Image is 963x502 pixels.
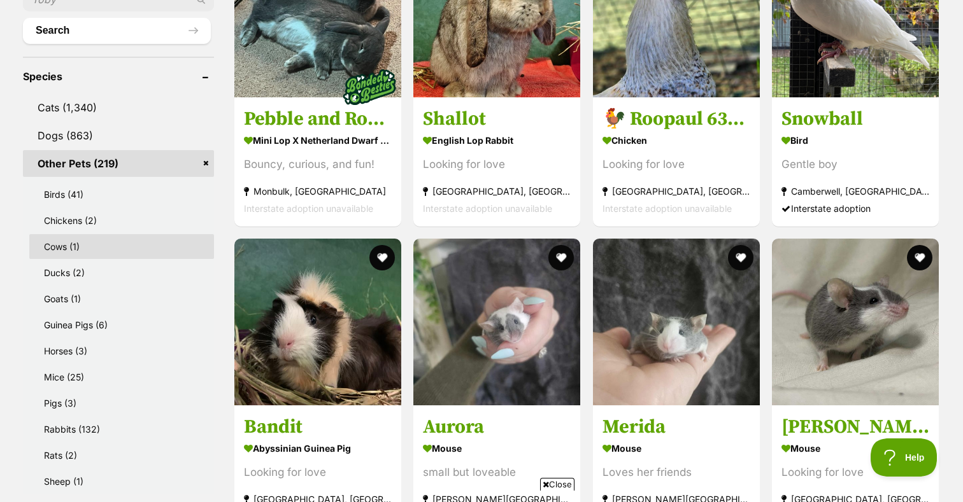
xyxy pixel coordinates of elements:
a: Rats (2) [29,443,214,468]
header: Species [23,71,214,82]
div: Looking for love [423,156,571,173]
div: Interstate adoption [781,200,929,217]
span: Interstate adoption unavailable [603,203,732,214]
img: Bandit - Abyssinian Guinea Pig [234,239,401,405]
h3: [PERSON_NAME] [781,415,929,439]
strong: Mouse [603,439,750,457]
button: favourite [549,245,574,270]
strong: Mouse [781,439,929,457]
div: small but loveable [423,464,571,481]
img: Aurora - Mouse [413,239,580,405]
iframe: Help Scout Beacon - Open [871,438,938,477]
strong: Mini Lop x Netherland Dwarf Rabbit [244,131,392,150]
div: Looking for love [781,464,929,481]
h3: Pebble and Rocky [244,107,392,131]
h3: Aurora [423,415,571,439]
span: Close [540,478,574,491]
h3: Shallot [423,107,571,131]
div: Looking for love [603,156,750,173]
div: Loves her friends [603,464,750,481]
a: Dogs (863) [23,122,214,149]
strong: [GEOGRAPHIC_DATA], [GEOGRAPHIC_DATA] [603,183,750,200]
a: Guinea Pigs (6) [29,312,214,337]
div: Bouncy, curious, and fun! [244,156,392,173]
a: Rabbits (132) [29,417,214,442]
a: Pebble and Rocky Mini Lop x Netherland Dwarf Rabbit Bouncy, curious, and fun! Monbulk, [GEOGRAPHI... [234,97,401,227]
button: favourite [369,245,395,270]
a: Shallot English Lop Rabbit Looking for love [GEOGRAPHIC_DATA], [GEOGRAPHIC_DATA] Interstate adopt... [413,97,580,227]
a: Goats (1) [29,286,214,311]
a: Chickens (2) [29,208,214,233]
strong: Abyssinian Guinea Pig [244,439,392,457]
img: bonded besties [338,55,401,119]
strong: English Lop Rabbit [423,131,571,150]
a: 🐓 Roopaul 6336 🐓 Chicken Looking for love [GEOGRAPHIC_DATA], [GEOGRAPHIC_DATA] Interstate adoptio... [593,97,760,227]
img: Merida - Mouse [593,239,760,405]
a: Snowball Bird Gentle boy Camberwell, [GEOGRAPHIC_DATA] Interstate adoption [772,97,939,227]
span: Interstate adoption unavailable [244,203,373,214]
a: Horses (3) [29,338,214,363]
a: Birds (41) [29,182,214,207]
a: Ducks (2) [29,260,214,285]
strong: Monbulk, [GEOGRAPHIC_DATA] [244,183,392,200]
img: Ludwig - Mouse [772,239,939,405]
h3: Snowball [781,107,929,131]
a: Other Pets (219) [23,150,214,177]
button: favourite [907,245,932,270]
strong: Bird [781,131,929,150]
button: favourite [728,245,753,270]
strong: Camberwell, [GEOGRAPHIC_DATA] [781,183,929,200]
a: Sheep (1) [29,469,214,494]
h3: 🐓 Roopaul 6336 🐓 [603,107,750,131]
strong: [GEOGRAPHIC_DATA], [GEOGRAPHIC_DATA] [423,183,571,200]
a: Pigs (3) [29,391,214,415]
h3: Merida [603,415,750,439]
div: Looking for love [244,464,392,481]
span: Interstate adoption unavailable [423,203,552,214]
a: Cows (1) [29,234,214,259]
strong: Chicken [603,131,750,150]
div: Gentle boy [781,156,929,173]
a: Cats (1,340) [23,94,214,121]
button: Search [23,18,211,43]
a: Mice (25) [29,365,214,389]
strong: Mouse [423,439,571,457]
h3: Bandit [244,415,392,439]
